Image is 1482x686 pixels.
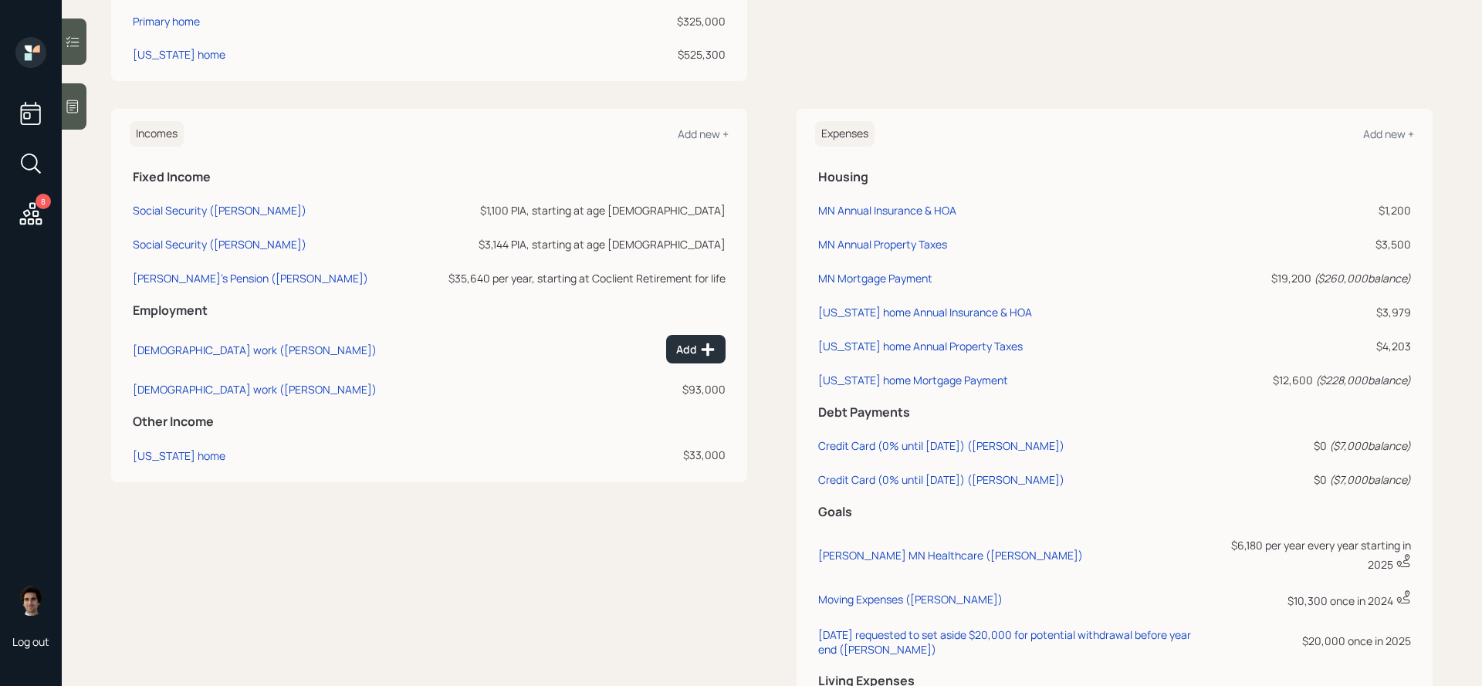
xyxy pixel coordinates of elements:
div: Add [676,342,716,357]
div: $0 [1218,438,1411,454]
h5: Housing [818,170,1411,184]
div: [US_STATE] home Annual Insurance & HOA [818,305,1032,319]
h5: Fixed Income [133,170,726,184]
div: Social Security ([PERSON_NAME]) [133,237,306,252]
i: ( $228,000 balance) [1315,373,1411,387]
div: $93,000 [414,381,726,397]
div: Credit Card (0% until [DATE]) ([PERSON_NAME]) [818,438,1064,453]
h6: Incomes [130,121,184,147]
div: $4,203 [1218,338,1411,354]
div: $3,979 [1218,304,1411,320]
div: [DEMOGRAPHIC_DATA] work ([PERSON_NAME]) [133,382,377,397]
div: $3,500 [1218,236,1411,252]
div: Moving Expenses ([PERSON_NAME]) [818,592,1003,607]
i: ( $7,000 balance) [1329,472,1411,487]
div: $10,300 once in 2024 [1218,590,1411,609]
h5: Other Income [133,414,726,429]
div: 8 [36,194,51,209]
h6: Expenses [815,121,875,147]
div: $325,000 [599,13,726,29]
div: Log out [12,634,49,649]
div: [PERSON_NAME]'s Pension ([PERSON_NAME]) [133,271,368,286]
div: [DEMOGRAPHIC_DATA] work ([PERSON_NAME]) [133,343,377,357]
div: MN Annual Insurance & HOA [818,203,956,218]
div: [US_STATE] home Mortgage Payment [818,373,1008,387]
div: $6,180 per year every year starting in 2025 [1218,537,1411,573]
div: $19,200 [1218,270,1411,286]
div: Primary home [133,13,200,29]
i: ( $7,000 balance) [1329,438,1411,453]
h5: Goals [818,505,1411,519]
div: MN Annual Property Taxes [818,237,947,252]
h5: Debt Payments [818,405,1411,420]
div: Social Security ([PERSON_NAME]) [133,203,306,218]
div: $12,600 [1218,372,1411,388]
h5: Employment [133,303,726,318]
div: Add new + [678,127,729,141]
div: [US_STATE] home [133,448,225,463]
div: $3,144 PIA, starting at age [DEMOGRAPHIC_DATA] [414,236,726,252]
i: ( $260,000 balance) [1314,271,1411,286]
div: $20,000 once in 2025 [1218,633,1411,649]
div: $35,640 per year, starting at Coclient Retirement for life [414,270,726,286]
div: $1,100 PIA, starting at age [DEMOGRAPHIC_DATA] [414,202,726,218]
button: Add [666,335,726,363]
div: [US_STATE] home [133,46,225,63]
div: $1,200 [1218,202,1411,218]
div: [US_STATE] home Annual Property Taxes [818,339,1023,353]
div: $0 [1218,471,1411,488]
div: MN Mortgage Payment [818,271,932,286]
div: [PERSON_NAME] MN Healthcare ([PERSON_NAME]) [818,548,1083,563]
div: Add new + [1363,127,1414,141]
div: $525,300 [599,46,726,63]
img: harrison-schaefer-headshot-2.png [15,585,46,616]
div: $33,000 [414,447,726,463]
div: [DATE] requested to set aside $20,000 for potential withdrawal before year end ([PERSON_NAME]) [818,627,1212,657]
div: Credit Card (0% until [DATE]) ([PERSON_NAME]) [818,472,1064,487]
